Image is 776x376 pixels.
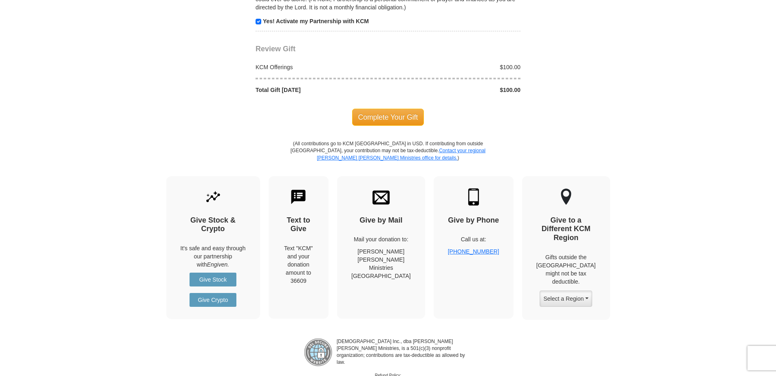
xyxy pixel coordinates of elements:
[283,216,315,234] h4: Text to Give
[181,244,246,269] p: It's safe and easy through our partnership with
[256,45,295,53] span: Review Gift
[263,18,369,24] strong: Yes! Activate my Partnership with KCM
[181,216,246,234] h4: Give Stock & Crypto
[540,291,592,307] button: Select a Region
[290,140,486,176] p: (All contributions go to KCM [GEOGRAPHIC_DATA] in USD. If contributing from outside [GEOGRAPHIC_D...
[190,293,236,307] a: Give Crypto
[205,188,222,205] img: give-by-stock.svg
[351,235,411,243] p: Mail your donation to:
[388,63,525,71] div: $100.00
[351,216,411,225] h4: Give by Mail
[536,216,596,243] h4: Give to a Different KCM Region
[207,261,229,268] i: Engiven.
[448,216,499,225] h4: Give by Phone
[448,235,499,243] p: Call us at:
[283,244,315,285] div: Text "KCM" and your donation amount to 36609
[304,338,333,367] img: refund-policy
[465,188,482,205] img: mobile.svg
[190,273,236,286] a: Give Stock
[251,63,388,71] div: KCM Offerings
[290,188,307,205] img: text-to-give.svg
[317,148,485,160] a: Contact your regional [PERSON_NAME] [PERSON_NAME] Ministries office for details.
[333,338,472,367] p: [DEMOGRAPHIC_DATA] Inc., dba [PERSON_NAME] [PERSON_NAME] Ministries, is a 501(c)(3) nonprofit org...
[560,188,572,205] img: other-region
[536,253,596,286] p: Gifts outside the [GEOGRAPHIC_DATA] might not be tax deductible.
[352,109,424,126] span: Complete Your Gift
[448,248,499,255] a: [PHONE_NUMBER]
[388,86,525,94] div: $100.00
[373,188,390,205] img: envelope.svg
[251,86,388,94] div: Total Gift [DATE]
[351,247,411,280] p: [PERSON_NAME] [PERSON_NAME] Ministries [GEOGRAPHIC_DATA]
